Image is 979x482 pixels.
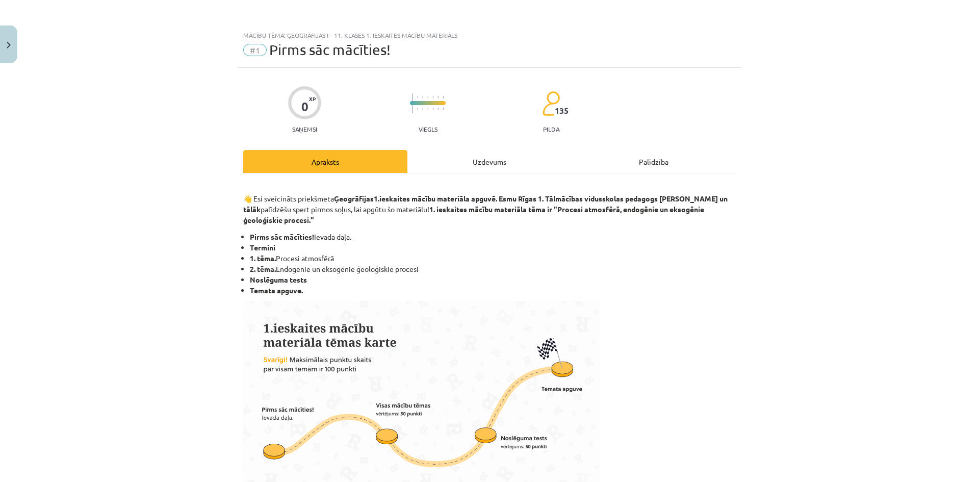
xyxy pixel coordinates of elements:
div: Mācību tēma: Ģeogrāfijas i - 11. klases 1. ieskaites mācību materiāls [243,32,736,39]
img: icon-long-line-d9ea69661e0d244f92f715978eff75569469978d946b2353a9bb055b3ed8787d.svg [412,93,413,113]
strong: Termini [250,243,275,252]
div: Palīdzība [572,150,736,173]
img: icon-short-line-57e1e144782c952c97e751825c79c345078a6d821885a25fce030b3d8c18986b.svg [417,96,418,98]
img: icon-close-lesson-0947bae3869378f0d4975bcd49f059093ad1ed9edebbc8119c70593378902aed.svg [7,42,11,48]
span: 135 [555,106,569,115]
strong: 1. ieskaites mācību materiāla tēma ir "Procesi atmosfērā, endogēnie un eksogēnie ģeoloģiskie proc... [243,205,704,224]
span: Pirms sāc mācīties! [269,41,391,58]
li: Ievada daļa. [250,232,736,242]
img: icon-short-line-57e1e144782c952c97e751825c79c345078a6d821885a25fce030b3d8c18986b.svg [432,96,433,98]
img: icon-short-line-57e1e144782c952c97e751825c79c345078a6d821885a25fce030b3d8c18986b.svg [427,96,428,98]
img: icon-short-line-57e1e144782c952c97e751825c79c345078a6d821885a25fce030b3d8c18986b.svg [437,96,439,98]
span: XP [309,96,316,102]
span: #1 [243,44,267,56]
img: students-c634bb4e5e11cddfef0936a35e636f08e4e9abd3cc4e673bd6f9a4125e45ecb1.svg [542,91,560,116]
p: Saņemsi [288,125,321,133]
div: Apraksts [243,150,407,173]
img: icon-short-line-57e1e144782c952c97e751825c79c345078a6d821885a25fce030b3d8c18986b.svg [417,108,418,110]
img: icon-short-line-57e1e144782c952c97e751825c79c345078a6d821885a25fce030b3d8c18986b.svg [443,96,444,98]
strong: 1. tēma. [250,253,276,263]
li: Endogēnie un eksogēnie ģeoloģiskie procesi [250,264,736,274]
p: pilda [543,125,559,133]
div: Uzdevums [407,150,572,173]
div: 0 [301,99,308,114]
strong: Pirms sāc mācīties! [250,232,314,241]
img: icon-short-line-57e1e144782c952c97e751825c79c345078a6d821885a25fce030b3d8c18986b.svg [427,108,428,110]
strong: Noslēguma tests [250,275,307,284]
p: Viegls [419,125,437,133]
strong: 1.ieskaites mācību materiāla apguvē. Esmu Rīgas 1. Tālmācības vidusskolas pedagogs [PERSON_NAME] ... [243,194,728,214]
p: 👋 Esi sveicināts priekšmeta palīdzēšu spert pirmos soļus, lai apgūtu šo materiālu! [243,183,736,225]
strong: 2. tēma. [250,264,276,273]
img: icon-short-line-57e1e144782c952c97e751825c79c345078a6d821885a25fce030b3d8c18986b.svg [432,108,433,110]
img: icon-short-line-57e1e144782c952c97e751825c79c345078a6d821885a25fce030b3d8c18986b.svg [443,108,444,110]
img: icon-short-line-57e1e144782c952c97e751825c79c345078a6d821885a25fce030b3d8c18986b.svg [422,96,423,98]
img: icon-short-line-57e1e144782c952c97e751825c79c345078a6d821885a25fce030b3d8c18986b.svg [437,108,439,110]
img: icon-short-line-57e1e144782c952c97e751825c79c345078a6d821885a25fce030b3d8c18986b.svg [422,108,423,110]
strong: Temata apguve. [250,286,303,295]
strong: Ģeogrāfijas [334,194,374,203]
li: Procesi atmosfērā [250,253,736,264]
